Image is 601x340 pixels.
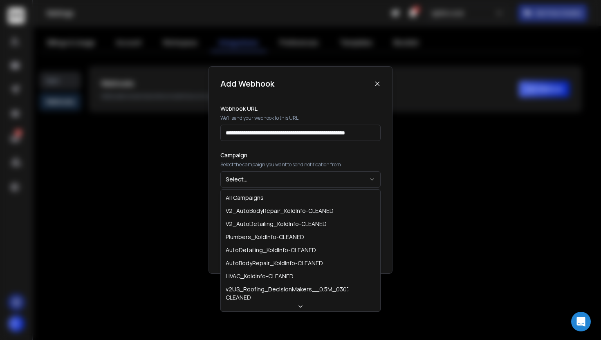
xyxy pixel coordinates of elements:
[220,171,381,188] button: Select...
[226,259,323,267] div: AutoBodyRepair_KoldInfo-CLEANED
[226,285,348,302] div: v2US_Roofing_DecisionMakers__0.5M_03072025_Apollo-CLEANED
[226,233,304,241] div: Plumbers_KoldInfo-CLEANED
[220,152,381,158] label: Campaign
[220,106,381,112] label: Webhook URL
[226,272,294,280] div: HVAC_Koldinfo-CLEANED
[220,78,274,89] h1: Add Webhook
[226,194,264,202] div: All Campaigns
[571,312,591,331] div: Open Intercom Messenger
[220,161,381,168] p: Select the campaign you want to send notification from
[220,115,381,121] p: We’ll send your webhook to this URL
[226,207,334,215] div: V2_AutoBodyRepair_KoldInfo-CLEANED
[226,220,327,228] div: V2_AutoDetailing_KoldInfo-CLEANED
[226,246,316,254] div: AutoDetailing_KoldInfo-CLEANED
